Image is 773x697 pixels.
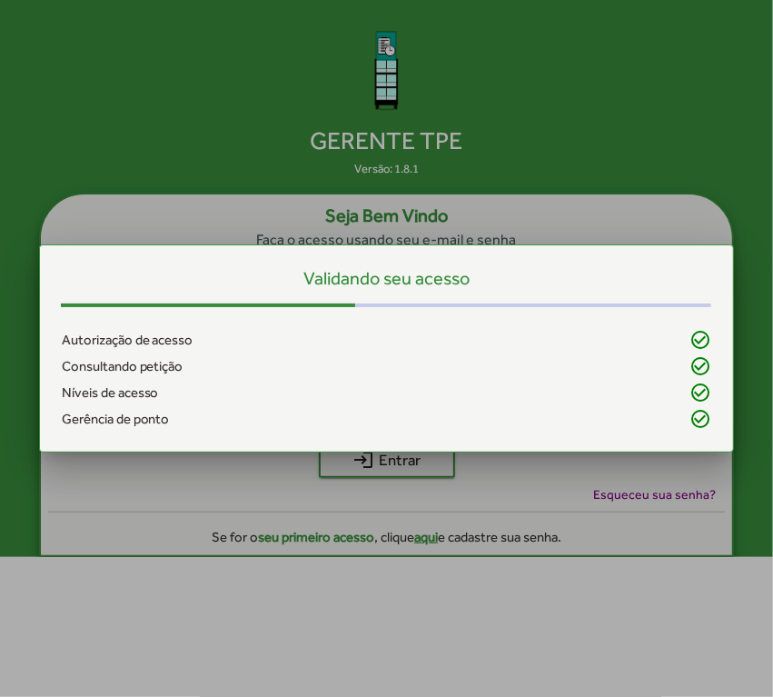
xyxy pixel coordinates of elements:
mat-icon: check_circle_outline [689,408,711,430]
h5: Validando seu acesso [62,267,712,289]
mat-icon: check_circle_outline [689,382,711,403]
mat-icon: check_circle_outline [689,355,711,377]
span: Gerência de ponto [62,409,170,430]
span: Autorização de acesso [62,330,193,351]
span: Consultando petição [62,356,183,377]
span: Níveis de acesso [62,383,159,403]
mat-icon: check_circle_outline [689,329,711,351]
